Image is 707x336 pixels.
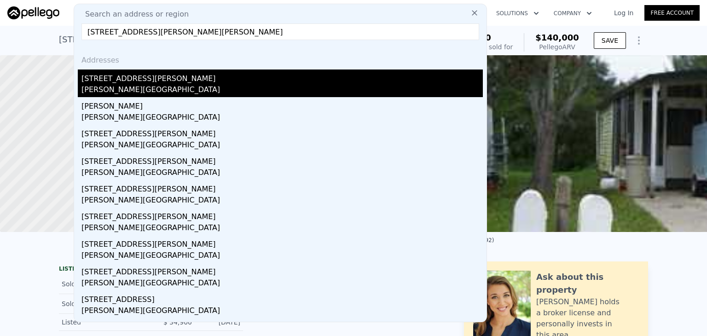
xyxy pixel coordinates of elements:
div: [STREET_ADDRESS] [81,290,483,305]
button: Solutions [489,5,546,22]
div: [STREET_ADDRESS][PERSON_NAME] [81,263,483,278]
div: [STREET_ADDRESS][PERSON_NAME] [81,152,483,167]
div: [PERSON_NAME][GEOGRAPHIC_DATA] [81,84,483,97]
button: Company [546,5,599,22]
button: SAVE [594,32,626,49]
a: Log In [603,8,644,17]
div: [PERSON_NAME][GEOGRAPHIC_DATA] [81,112,483,125]
div: [PERSON_NAME][GEOGRAPHIC_DATA] [81,305,483,318]
div: [PERSON_NAME][GEOGRAPHIC_DATA] [81,250,483,263]
div: Sold [62,278,144,290]
div: LISTING & SALE HISTORY [59,265,243,274]
div: Listed [62,318,144,327]
div: [STREET_ADDRESS][PERSON_NAME] [81,125,483,139]
div: Pellego ARV [535,42,579,52]
div: [DATE] [199,318,240,327]
span: Search an address or region [78,9,189,20]
a: Free Account [644,5,700,21]
input: Enter an address, city, region, neighborhood or zip code [81,23,479,40]
div: [STREET_ADDRESS][PERSON_NAME] , [GEOGRAPHIC_DATA] , FL 34668 [59,33,346,46]
div: [STREET_ADDRESS][PERSON_NAME] [81,235,483,250]
div: [STREET_ADDRESS][PERSON_NAME] [81,180,483,195]
div: [PERSON_NAME][GEOGRAPHIC_DATA] [81,222,483,235]
div: Addresses [78,47,483,70]
div: [PERSON_NAME][GEOGRAPHIC_DATA] [81,139,483,152]
img: Pellego [7,6,59,19]
span: $ 34,900 [163,319,192,326]
div: [PERSON_NAME][GEOGRAPHIC_DATA] [81,278,483,290]
div: [STREET_ADDRESS][PERSON_NAME] [81,208,483,222]
div: 46 [PERSON_NAME] Dr [81,318,483,333]
div: Ask about this property [536,271,639,296]
div: Sold [62,298,144,310]
div: [STREET_ADDRESS][PERSON_NAME] [81,70,483,84]
div: [PERSON_NAME] [81,97,483,112]
div: [PERSON_NAME][GEOGRAPHIC_DATA] [81,167,483,180]
button: Show Options [630,31,648,50]
span: $140,000 [535,33,579,42]
div: [PERSON_NAME][GEOGRAPHIC_DATA] [81,195,483,208]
